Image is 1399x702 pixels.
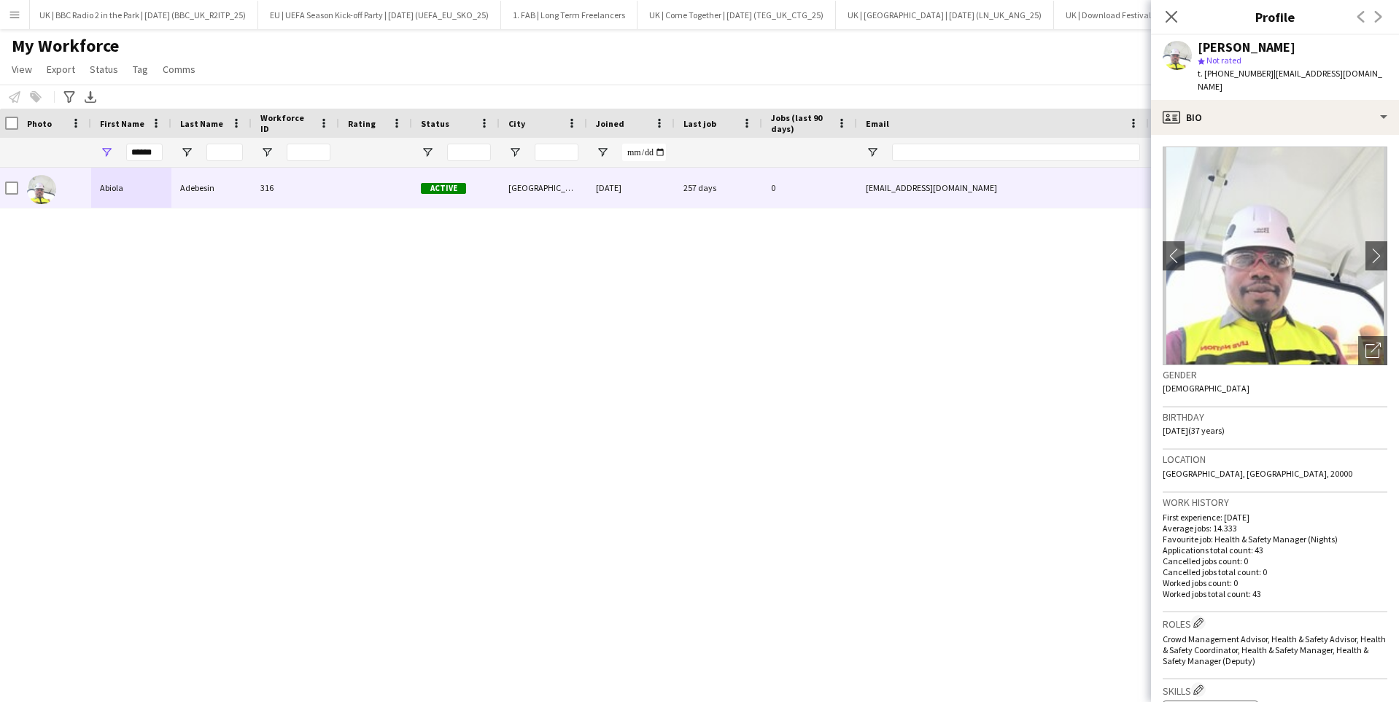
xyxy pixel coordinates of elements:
span: Status [90,63,118,76]
h3: Roles [1163,615,1387,631]
span: View [12,63,32,76]
input: City Filter Input [535,144,578,161]
button: Open Filter Menu [596,146,609,159]
span: Status [421,118,449,129]
div: [PERSON_NAME] [1198,41,1295,54]
img: Crew avatar or photo [1163,147,1387,365]
span: [DATE] (37 years) [1163,425,1225,436]
span: t. [PHONE_NUMBER] [1198,68,1274,79]
button: UK | Download Festival | [DATE] (LN_UK_DLF_25) [1054,1,1259,29]
span: City [508,118,525,129]
div: [PHONE_NUMBER] [1149,168,1336,208]
button: Open Filter Menu [180,146,193,159]
button: UK | BBC Radio 2 in the Park | [DATE] (BBC_UK_R2ITP_25) [28,1,258,29]
span: Rating [348,118,376,129]
p: Cancelled jobs total count: 0 [1163,566,1387,577]
span: First Name [100,118,144,129]
h3: Gender [1163,368,1387,381]
div: Bio [1151,100,1399,135]
span: Jobs (last 90 days) [771,112,831,134]
button: UK | Come Together | [DATE] (TEG_UK_CTG_25) [638,1,836,29]
button: EU | UEFA Season Kick-off Party | [DATE] (UEFA_EU_SKO_25) [258,1,501,29]
p: Cancelled jobs count: 0 [1163,555,1387,566]
input: Workforce ID Filter Input [287,144,330,161]
input: Last Name Filter Input [206,144,243,161]
p: Worked jobs total count: 43 [1163,588,1387,599]
button: Open Filter Menu [421,146,434,159]
span: [DEMOGRAPHIC_DATA] [1163,383,1249,394]
div: 257 days [675,168,762,208]
span: Last job [683,118,716,129]
button: Open Filter Menu [260,146,274,159]
span: | [EMAIL_ADDRESS][DOMAIN_NAME] [1198,68,1382,92]
a: Status [84,60,124,79]
span: Joined [596,118,624,129]
a: View [6,60,38,79]
input: Joined Filter Input [622,144,666,161]
button: Open Filter Menu [866,146,879,159]
p: Favourite job: Health & Safety Manager (Nights) [1163,534,1387,545]
button: UK | [GEOGRAPHIC_DATA] | [DATE] (LN_UK_ANG_25) [836,1,1054,29]
button: Open Filter Menu [100,146,113,159]
div: [DATE] [587,168,675,208]
a: Comms [157,60,201,79]
div: Open photos pop-in [1358,336,1387,365]
button: Open Filter Menu [508,146,522,159]
p: Applications total count: 43 [1163,545,1387,555]
span: Last Name [180,118,223,129]
a: Tag [127,60,154,79]
span: Workforce ID [260,112,313,134]
div: Adebesin [171,168,252,208]
div: 316 [252,168,339,208]
span: Crowd Management Advisor, Health & Safety Advisor, Health & Safety Coordinator, Health & Safety M... [1163,633,1386,666]
span: Tag [133,63,148,76]
span: Active [421,183,466,194]
input: First Name Filter Input [126,144,163,161]
h3: Location [1163,453,1387,466]
div: Abiola [91,168,171,208]
span: [GEOGRAPHIC_DATA], [GEOGRAPHIC_DATA], 20000 [1163,468,1352,479]
p: First experience: [DATE] [1163,512,1387,523]
p: Worked jobs count: 0 [1163,577,1387,588]
app-action-btn: Advanced filters [61,88,78,106]
span: Comms [163,63,195,76]
a: Export [41,60,81,79]
div: 0 [762,168,857,208]
span: Export [47,63,75,76]
span: Not rated [1206,55,1241,66]
input: Email Filter Input [892,144,1140,161]
img: Abiola Adebesin [27,175,56,204]
div: [EMAIL_ADDRESS][DOMAIN_NAME] [857,168,1149,208]
h3: Work history [1163,496,1387,509]
h3: Skills [1163,682,1387,698]
input: Status Filter Input [447,144,491,161]
p: Average jobs: 14.333 [1163,523,1387,534]
span: My Workforce [12,35,119,57]
app-action-btn: Export XLSX [82,88,99,106]
span: Email [866,118,889,129]
div: [GEOGRAPHIC_DATA] [500,168,587,208]
h3: Profile [1151,7,1399,26]
button: 1. FAB | Long Term Freelancers [501,1,638,29]
h3: Birthday [1163,410,1387,424]
span: Photo [27,118,52,129]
